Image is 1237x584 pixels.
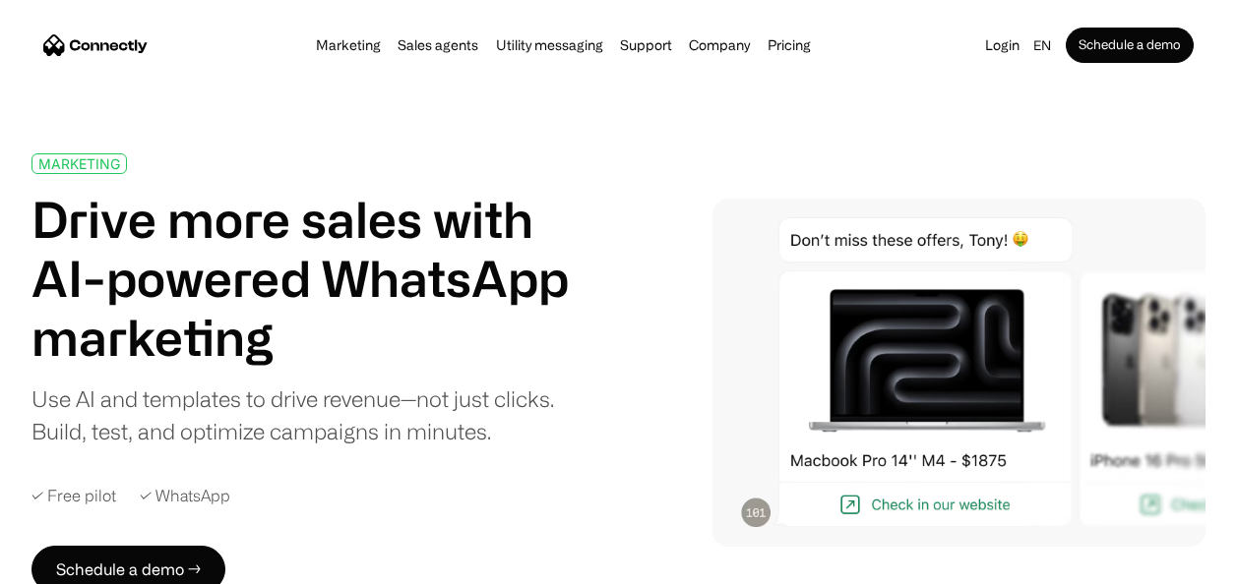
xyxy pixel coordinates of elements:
div: ✓ Free pilot [31,487,116,505]
ul: Language list [39,550,118,577]
a: home [43,30,148,60]
div: Use AI and templates to drive revenue—not just clicks. Build, test, and optimize campaigns in min... [31,382,611,447]
div: Company [683,31,756,59]
div: en [1033,31,1051,59]
a: Pricing [762,37,817,53]
a: Marketing [310,37,387,53]
a: Utility messaging [490,37,609,53]
a: Schedule a demo [1066,28,1194,63]
aside: Language selected: English [20,548,118,577]
h1: Drive more sales with AI-powered WhatsApp marketing [31,190,611,367]
a: Login [979,31,1025,59]
div: MARKETING [38,156,120,171]
a: Support [614,37,678,53]
div: ✓ WhatsApp [140,487,230,505]
div: en [1025,31,1066,59]
a: Sales agents [392,37,484,53]
div: Company [689,31,750,59]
